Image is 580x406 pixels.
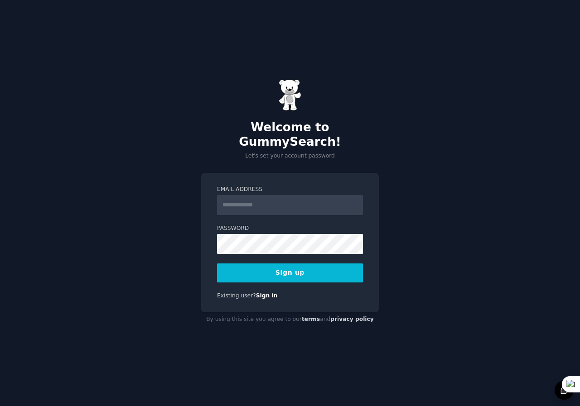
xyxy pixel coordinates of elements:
p: Let's set your account password [201,152,379,160]
img: Gummy Bear [279,79,301,111]
h2: Welcome to GummySearch! [201,120,379,149]
a: terms [302,316,320,322]
button: Sign up [217,263,363,282]
div: By using this site you agree to our and [201,312,379,327]
a: privacy policy [330,316,374,322]
label: Password [217,224,363,233]
span: Existing user? [217,292,256,299]
label: Email Address [217,186,363,194]
a: Sign in [256,292,278,299]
